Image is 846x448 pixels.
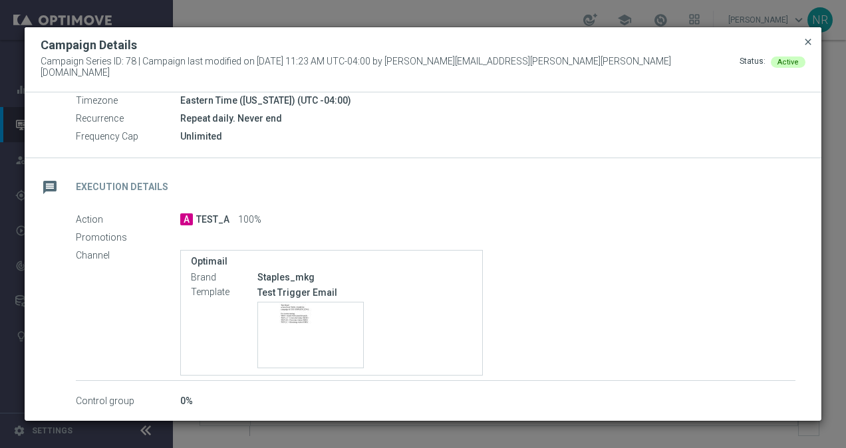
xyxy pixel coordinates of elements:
label: Timezone [76,95,180,107]
i: message [38,175,62,199]
p: Test Trigger Email [257,286,472,298]
label: Control group [76,395,180,407]
label: Optimail [191,256,472,267]
span: TEST_A [196,214,229,226]
label: Action [76,214,180,226]
h2: Execution Details [76,181,168,193]
label: Brand [191,272,257,284]
span: Active [777,58,799,66]
h2: Campaign Details [41,37,137,53]
div: Eastern Time ([US_STATE]) (UTC -04:00) [180,94,795,107]
label: Template [191,286,257,298]
colored-tag: Active [771,56,805,66]
label: Frequency Cap [76,131,180,143]
label: Recurrence [76,113,180,125]
div: Status: [740,56,766,78]
label: Channel [76,250,180,262]
span: A [180,213,193,225]
div: Staples_mkg [257,271,472,284]
label: Promotions [76,232,180,244]
span: close [803,37,813,47]
div: Repeat daily. Never end [180,112,795,125]
div: 0% [180,394,795,407]
span: Campaign Series ID: 78 | Campaign last modified on [DATE] 11:23 AM UTC-04:00 by [PERSON_NAME][EMA... [41,56,740,78]
div: Unlimited [180,130,795,143]
span: 100% [238,214,261,226]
